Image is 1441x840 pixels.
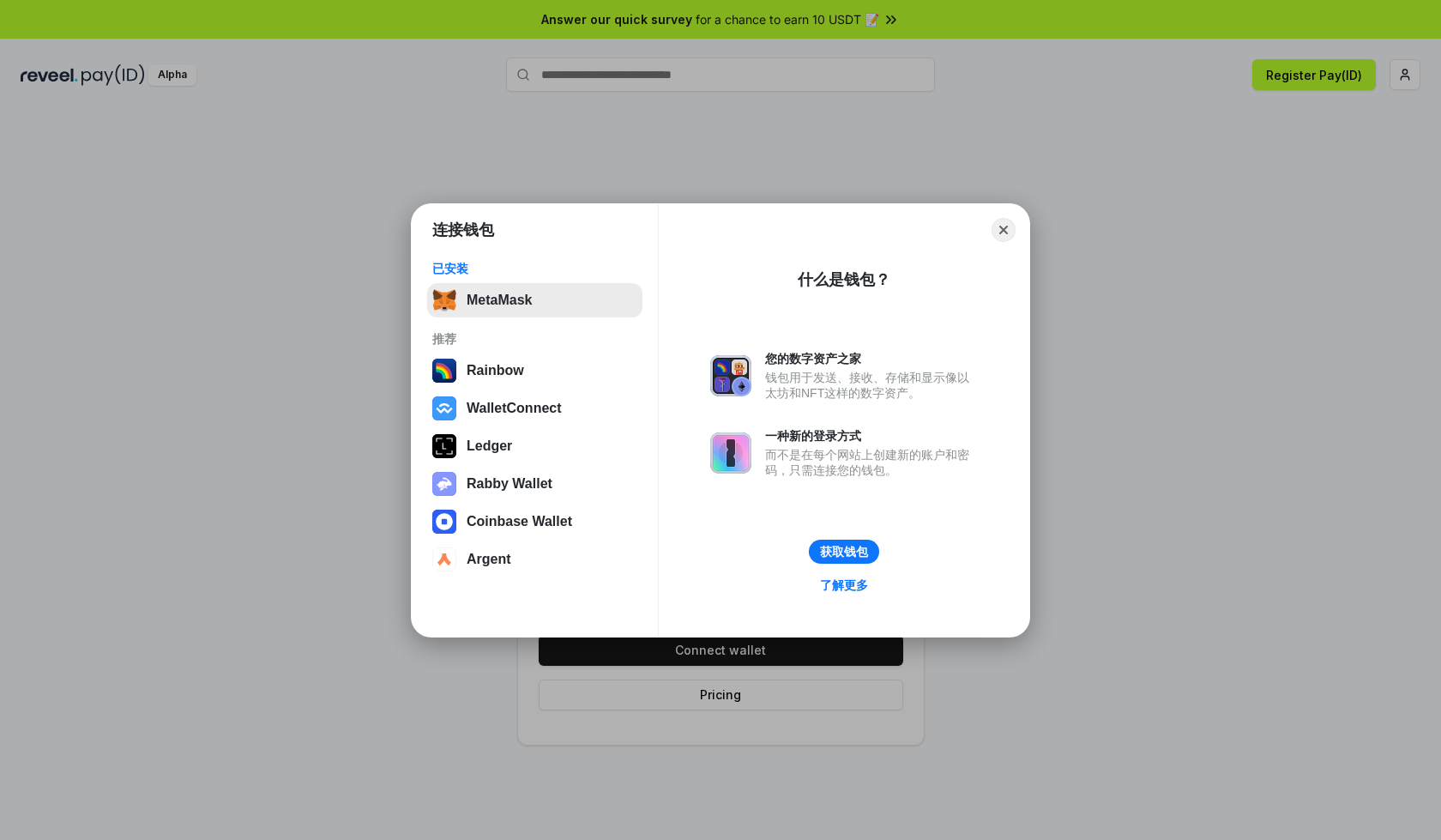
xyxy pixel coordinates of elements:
[427,542,642,577] button: Argent
[710,432,751,474] img: svg+xml,%3Csvg%20xmlns%3D%22http%3A%2F%2Fwww.w3.org%2F2000%2Fsvg%22%20fill%3D%22none%22%20viewBox...
[467,514,572,529] div: Coinbase Wallet
[467,363,524,378] div: Rainbow
[427,429,642,463] button: Ledger
[432,331,637,347] div: 推荐
[432,510,456,534] img: svg+xml,%3Csvg%20width%3D%2228%22%20height%3D%2228%22%20viewBox%3D%220%200%2028%2028%22%20fill%3D...
[765,370,978,401] div: 钱包用于发送、接收、存储和显示像以太坊和NFT这样的数字资产。
[810,574,878,596] a: 了解更多
[427,505,642,539] button: Coinbase Wallet
[765,447,978,478] div: 而不是在每个网站上创建新的账户和密码，只需连接您的钱包。
[432,472,456,496] img: svg+xml,%3Csvg%20xmlns%3D%22http%3A%2F%2Fwww.w3.org%2F2000%2Fsvg%22%20fill%3D%22none%22%20viewBox...
[432,261,637,276] div: 已安装
[427,391,642,426] button: WalletConnect
[432,359,456,383] img: svg+xml,%3Csvg%20width%3D%22120%22%20height%3D%22120%22%20viewBox%3D%220%200%20120%20120%22%20fil...
[992,218,1016,242] button: Close
[467,438,512,454] div: Ledger
[798,269,890,290] div: 什么是钱包？
[432,220,494,240] h1: 连接钱包
[467,476,552,492] div: Rabby Wallet
[427,354,642,388] button: Rainbow
[467,401,562,416] div: WalletConnect
[432,547,456,571] img: svg+xml,%3Csvg%20width%3D%2228%22%20height%3D%2228%22%20viewBox%3D%220%200%2028%2028%22%20fill%3D...
[467,293,532,308] div: MetaMask
[765,351,978,366] div: 您的数字资产之家
[765,428,978,444] div: 一种新的登录方式
[710,355,751,396] img: svg+xml,%3Csvg%20xmlns%3D%22http%3A%2F%2Fwww.w3.org%2F2000%2Fsvg%22%20fill%3D%22none%22%20viewBox...
[432,434,456,458] img: svg+xml,%3Csvg%20xmlns%3D%22http%3A%2F%2Fwww.w3.org%2F2000%2Fsvg%22%20width%3D%2228%22%20height%3...
[432,288,456,312] img: svg+xml,%3Csvg%20fill%3D%22none%22%20height%3D%2233%22%20viewBox%3D%220%200%2035%2033%22%20width%...
[467,552,511,567] div: Argent
[820,577,868,593] div: 了解更多
[427,283,642,317] button: MetaMask
[427,467,642,501] button: Rabby Wallet
[820,544,868,559] div: 获取钱包
[809,540,879,564] button: 获取钱包
[432,396,456,420] img: svg+xml,%3Csvg%20width%3D%2228%22%20height%3D%2228%22%20viewBox%3D%220%200%2028%2028%22%20fill%3D...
